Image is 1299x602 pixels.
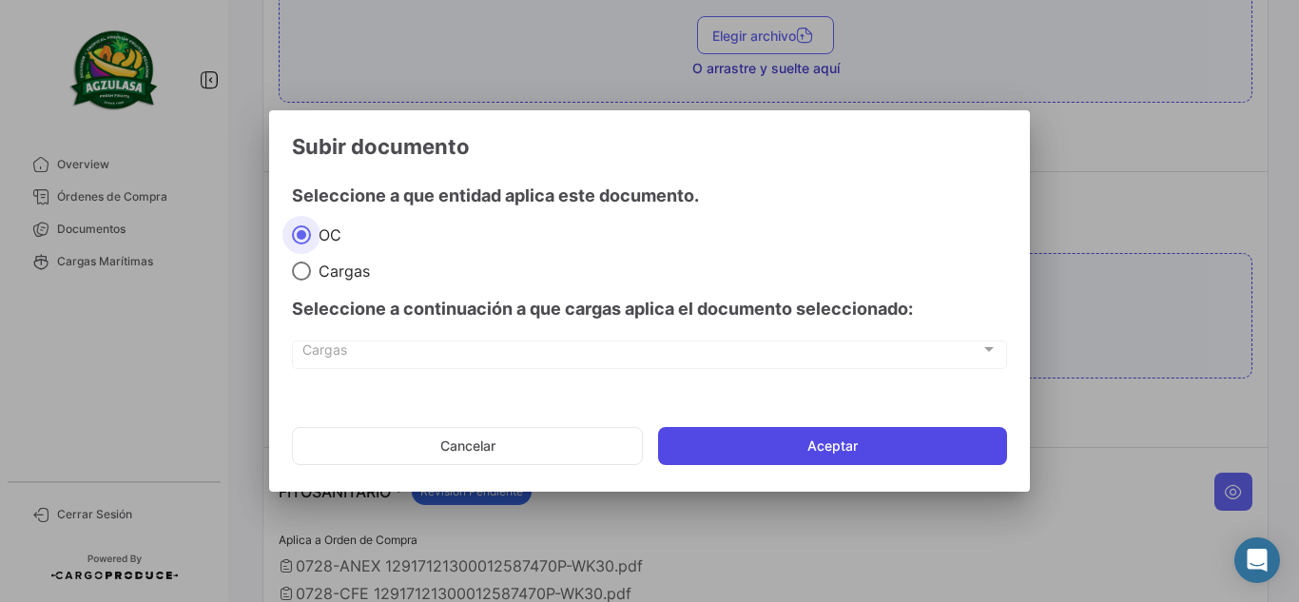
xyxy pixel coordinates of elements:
h4: Seleccione a que entidad aplica este documento. [292,183,1007,209]
span: Cargas [302,345,980,361]
h4: Seleccione a continuación a que cargas aplica el documento seleccionado: [292,296,1007,322]
div: Abrir Intercom Messenger [1234,537,1280,583]
h3: Subir documento [292,133,1007,160]
span: OC [311,225,341,244]
span: Cargas [311,262,370,281]
button: Cancelar [292,427,643,465]
button: Aceptar [658,427,1007,465]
